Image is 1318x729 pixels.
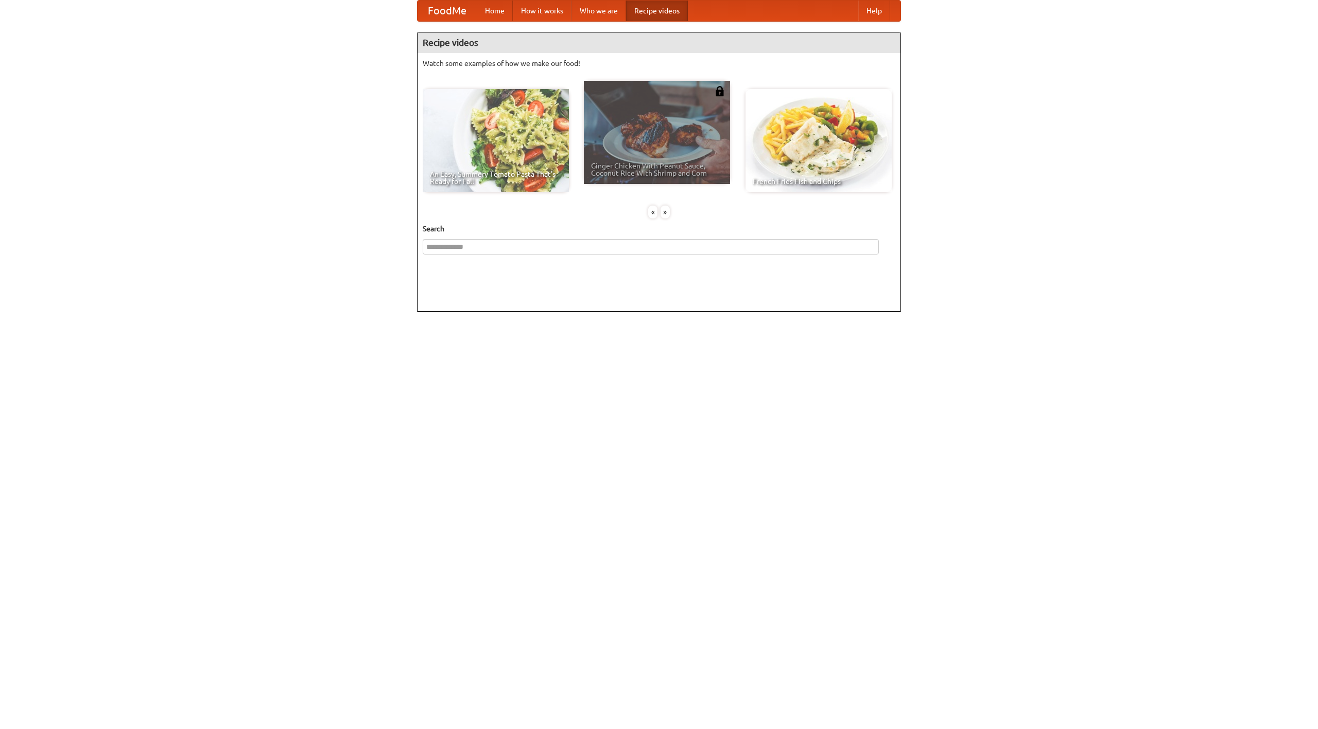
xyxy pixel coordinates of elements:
[418,32,900,53] h4: Recipe videos
[745,89,892,192] a: French Fries Fish and Chips
[571,1,626,21] a: Who we are
[423,224,895,234] h5: Search
[418,1,477,21] a: FoodMe
[513,1,571,21] a: How it works
[753,178,885,185] span: French Fries Fish and Chips
[626,1,688,21] a: Recipe videos
[648,206,657,218] div: «
[430,171,562,185] span: An Easy, Summery Tomato Pasta That's Ready for Fall
[477,1,513,21] a: Home
[423,58,895,69] p: Watch some examples of how we make our food!
[661,206,670,218] div: »
[715,86,725,96] img: 483408.png
[858,1,890,21] a: Help
[423,89,569,192] a: An Easy, Summery Tomato Pasta That's Ready for Fall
